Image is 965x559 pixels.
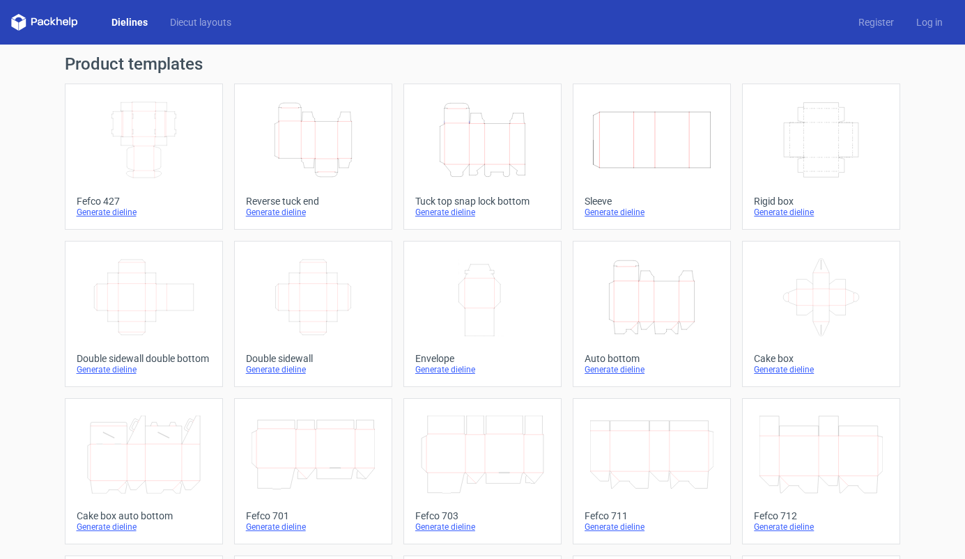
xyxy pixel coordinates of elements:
a: Cake box auto bottomGenerate dieline [65,398,223,544]
a: Auto bottomGenerate dieline [573,241,731,387]
div: Generate dieline [415,207,550,218]
div: Generate dieline [754,207,888,218]
a: Fefco 703Generate dieline [403,398,562,544]
div: Generate dieline [246,521,380,533]
div: Generate dieline [246,364,380,375]
div: Generate dieline [415,364,550,375]
a: Diecut layouts [159,15,242,29]
a: Fefco 711Generate dieline [573,398,731,544]
a: SleeveGenerate dieline [573,84,731,230]
div: Fefco 712 [754,510,888,521]
div: Generate dieline [77,521,211,533]
div: Envelope [415,353,550,364]
div: Generate dieline [77,364,211,375]
div: Generate dieline [754,364,888,375]
a: Log in [905,15,954,29]
a: EnvelopeGenerate dieline [403,241,562,387]
div: Fefco 703 [415,510,550,521]
div: Generate dieline [585,364,719,375]
div: Generate dieline [246,207,380,218]
a: Cake boxGenerate dieline [742,241,900,387]
div: Double sidewall [246,353,380,364]
a: Fefco 712Generate dieline [742,398,900,544]
div: Auto bottom [585,353,719,364]
div: Generate dieline [585,207,719,218]
div: Cake box [754,353,888,364]
div: Reverse tuck end [246,196,380,207]
a: Double sidewallGenerate dieline [234,241,392,387]
div: Generate dieline [77,207,211,218]
a: Fefco 427Generate dieline [65,84,223,230]
div: Double sidewall double bottom [77,353,211,364]
a: Dielines [100,15,159,29]
div: Fefco 427 [77,196,211,207]
a: Register [847,15,905,29]
div: Fefco 711 [585,510,719,521]
a: Double sidewall double bottomGenerate dieline [65,241,223,387]
h1: Product templates [65,56,901,72]
div: Fefco 701 [246,510,380,521]
div: Sleeve [585,196,719,207]
a: Tuck top snap lock bottomGenerate dieline [403,84,562,230]
a: Reverse tuck endGenerate dieline [234,84,392,230]
div: Tuck top snap lock bottom [415,196,550,207]
a: Fefco 701Generate dieline [234,398,392,544]
div: Generate dieline [754,521,888,533]
div: Generate dieline [415,521,550,533]
a: Rigid boxGenerate dieline [742,84,900,230]
div: Generate dieline [585,521,719,533]
div: Cake box auto bottom [77,510,211,521]
div: Rigid box [754,196,888,207]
